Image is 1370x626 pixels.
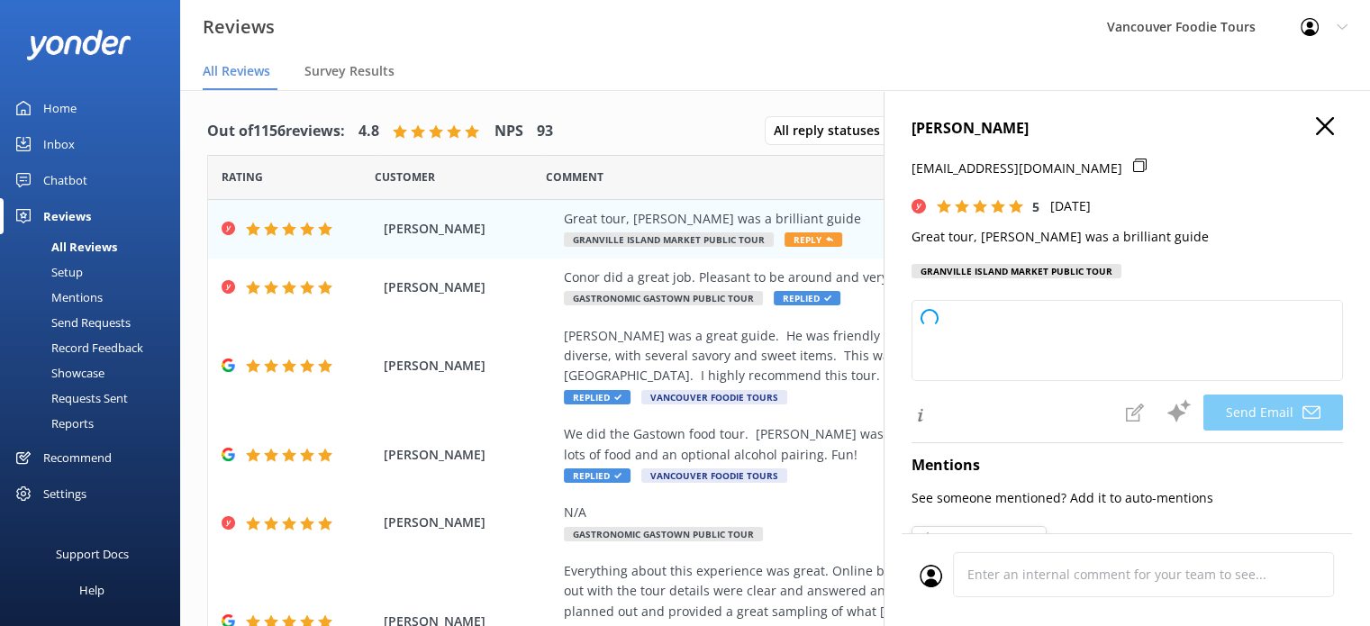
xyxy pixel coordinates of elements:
img: yonder-white-logo.png [27,30,131,59]
span: Granville Island Market Public Tour [564,232,774,247]
div: Showcase [11,360,104,386]
span: [PERSON_NAME] [384,277,555,297]
div: Reviews [43,198,91,234]
div: Great tour, [PERSON_NAME] was a brilliant guide [564,209,1220,229]
div: Conor did a great job. Pleasant to be around and very knowledgeable [564,268,1220,287]
a: All Reviews [11,234,180,259]
span: Replied [774,291,840,305]
span: All reply statuses [774,121,891,141]
button: Close [1316,117,1334,137]
span: Gastronomic Gastown Public Tour [564,291,763,305]
button: Team Mentions [912,526,1047,553]
span: Vancouver Foodie Tours [641,468,787,483]
div: Inbox [43,126,75,162]
span: [PERSON_NAME] [384,513,555,532]
div: Setup [11,259,83,285]
p: [EMAIL_ADDRESS][DOMAIN_NAME] [912,159,1122,178]
span: Reply [785,232,842,247]
span: [PERSON_NAME] [384,445,555,465]
span: 5 [1032,198,1039,215]
span: Gastronomic Gastown Public Tour [564,527,763,541]
div: Help [79,572,104,608]
div: Settings [43,476,86,512]
a: Mentions [11,285,180,310]
a: Requests Sent [11,386,180,411]
div: We did the Gastown food tour. [PERSON_NAME] was a great tour guide. It was an enjoyable 3 hours w... [564,424,1220,465]
span: Replied [564,390,631,404]
span: [PERSON_NAME] [384,356,555,376]
span: Replied [564,468,631,483]
div: N/A [564,503,1220,522]
div: Mentions [11,285,103,310]
p: See someone mentioned? Add it to auto-mentions [912,488,1343,508]
div: Granville Island Market Public Tour [912,264,1121,278]
a: Send Requests [11,310,180,335]
div: [PERSON_NAME] was a great guide. He was friendly and knowledgeable. The food was excellent and qu... [564,326,1220,386]
div: Requests Sent [11,386,128,411]
p: [DATE] [1050,196,1091,216]
div: Reports [11,411,94,436]
h4: 93 [537,120,553,143]
span: Date [375,168,435,186]
span: Survey Results [304,62,395,80]
div: Support Docs [56,536,129,572]
img: user_profile.svg [920,565,942,587]
div: Send Requests [11,310,131,335]
a: Setup [11,259,180,285]
span: Date [222,168,263,186]
div: All Reviews [11,234,117,259]
p: Great tour, [PERSON_NAME] was a brilliant guide [912,227,1343,247]
div: Home [43,90,77,126]
h4: NPS [494,120,523,143]
span: Vancouver Foodie Tours [641,390,787,404]
h4: Mentions [912,454,1343,477]
a: Showcase [11,360,180,386]
div: Recommend [43,440,112,476]
a: Reports [11,411,180,436]
span: All Reviews [203,62,270,80]
h3: Reviews [203,13,275,41]
h4: Out of 1156 reviews: [207,120,345,143]
a: Record Feedback [11,335,180,360]
div: Chatbot [43,162,87,198]
h4: [PERSON_NAME] [912,117,1343,141]
span: Question [546,168,603,186]
div: Record Feedback [11,335,143,360]
span: [PERSON_NAME] [384,219,555,239]
h4: 4.8 [358,120,379,143]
